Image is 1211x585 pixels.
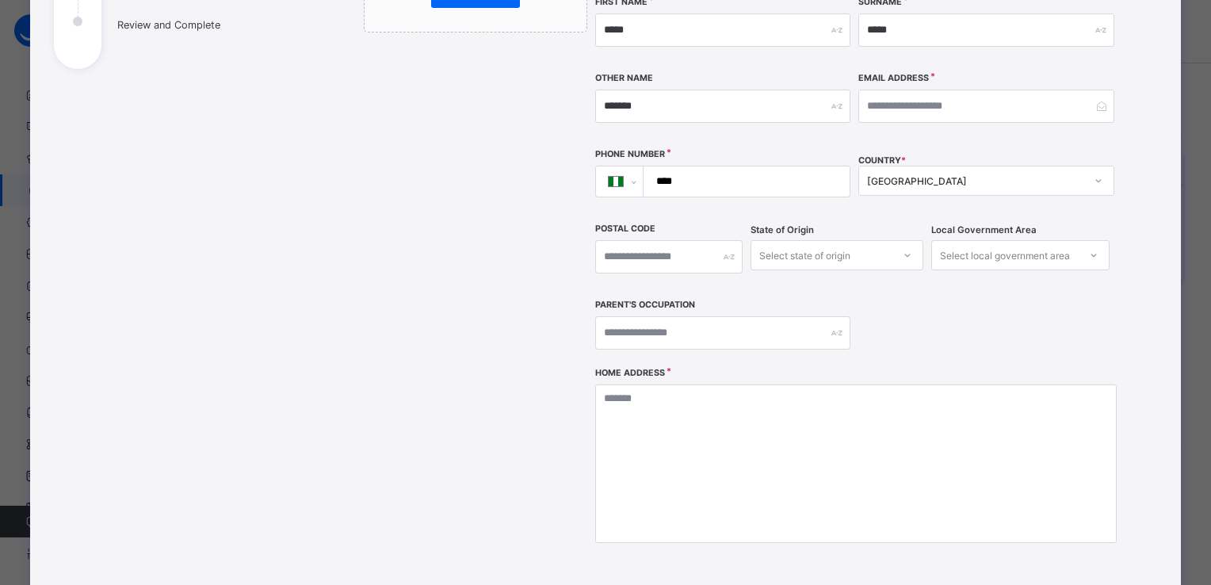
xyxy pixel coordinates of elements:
span: State of Origin [751,224,814,235]
div: Select local government area [940,240,1070,270]
label: Email Address [858,73,929,83]
div: [GEOGRAPHIC_DATA] [867,175,1084,187]
label: Postal Code [595,224,655,234]
div: Select state of origin [759,240,850,270]
span: Local Government Area [931,224,1037,235]
label: Other Name [595,73,653,83]
label: Phone Number [595,149,665,159]
label: Home Address [595,368,665,378]
span: COUNTRY [858,155,906,166]
label: Parent's Occupation [595,300,695,310]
